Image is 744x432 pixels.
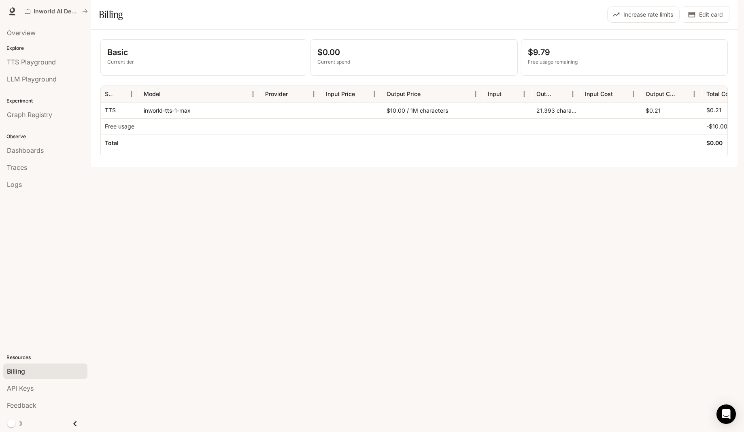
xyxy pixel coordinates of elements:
[716,404,736,424] div: Open Intercom Messenger
[706,106,721,114] p: $0.21
[247,88,259,100] button: Menu
[99,6,123,23] h1: Billing
[706,139,723,147] h6: $0.00
[140,102,261,118] div: inworld-tts-1-max
[676,88,688,100] button: Sort
[383,102,484,118] div: $10.00 / 1M characters
[470,88,482,100] button: Menu
[706,122,727,130] p: -$10.00
[614,88,626,100] button: Sort
[368,88,381,100] button: Menu
[502,88,514,100] button: Sort
[105,106,116,114] p: TTS
[607,6,680,23] button: Increase rate limits
[488,90,502,97] div: Input
[21,3,91,19] button: All workspaces
[107,58,300,66] p: Current tier
[536,90,554,97] div: Output
[706,90,734,97] div: Total Cost
[105,139,119,147] h6: Total
[34,8,79,15] p: Inworld AI Demos
[683,6,729,23] button: Edit card
[317,58,510,66] p: Current spend
[555,88,567,100] button: Sort
[105,122,134,130] p: Free usage
[356,88,368,100] button: Sort
[107,46,300,58] p: Basic
[627,88,640,100] button: Menu
[518,88,530,100] button: Menu
[585,90,613,97] div: Input Cost
[532,102,581,118] div: 21,393 characters
[317,46,510,58] p: $0.00
[289,88,301,100] button: Sort
[646,90,675,97] div: Output Cost
[125,88,138,100] button: Menu
[113,88,125,100] button: Sort
[387,90,421,97] div: Output Price
[528,58,721,66] p: Free usage remaining
[421,88,434,100] button: Sort
[326,90,355,97] div: Input Price
[567,88,579,100] button: Menu
[162,88,174,100] button: Sort
[308,88,320,100] button: Menu
[528,46,721,58] p: $9.79
[144,90,161,97] div: Model
[105,90,113,97] div: Service
[688,88,700,100] button: Menu
[265,90,288,97] div: Provider
[642,102,702,118] div: $0.21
